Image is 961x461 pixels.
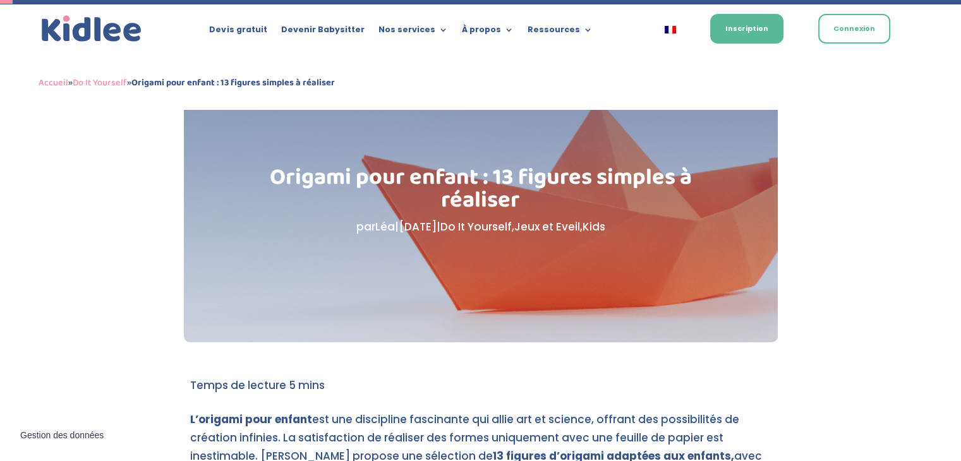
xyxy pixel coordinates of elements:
[131,75,335,90] strong: Origami pour enfant : 13 figures simples à réaliser
[514,219,580,234] a: Jeux et Eveil
[399,219,437,234] span: [DATE]
[20,430,104,441] span: Gestion des données
[375,219,395,234] a: Léa
[247,218,714,236] p: par | | , ,
[583,219,605,234] a: Kids
[73,75,127,90] a: Do It Yourself
[39,75,68,90] a: Accueil
[39,75,335,90] span: » »
[13,422,111,449] button: Gestion des données
[440,219,512,234] a: Do It Yourself
[190,412,312,427] strong: L’origami pour enfant
[247,166,714,218] h1: Origami pour enfant : 13 figures simples à réaliser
